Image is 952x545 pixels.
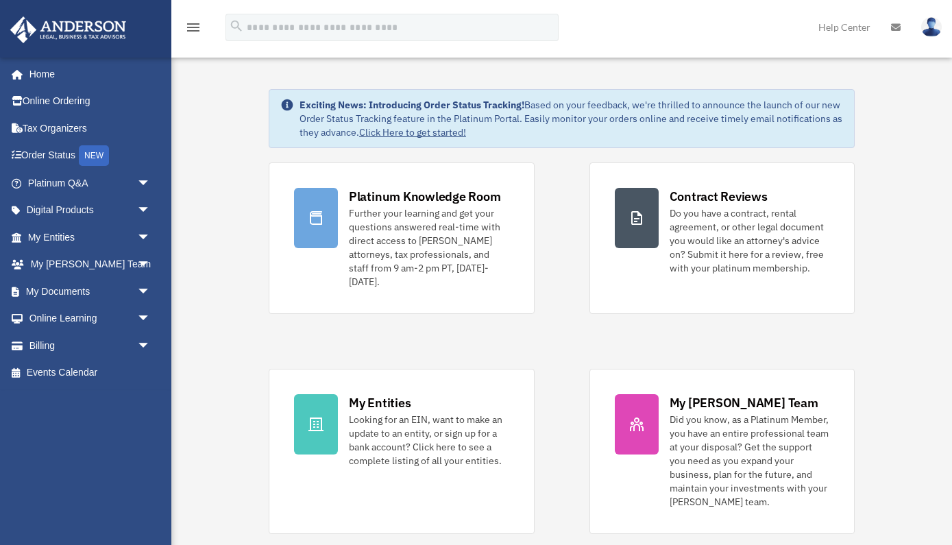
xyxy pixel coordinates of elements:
[670,206,830,275] div: Do you have a contract, rental agreement, or other legal document you would like an attorney's ad...
[349,394,411,411] div: My Entities
[269,369,535,534] a: My Entities Looking for an EIN, want to make an update to an entity, or sign up for a bank accoun...
[300,98,843,139] div: Based on your feedback, we're thrilled to announce the launch of our new Order Status Tracking fe...
[10,114,171,142] a: Tax Organizers
[10,359,171,387] a: Events Calendar
[229,19,244,34] i: search
[10,223,171,251] a: My Entitiesarrow_drop_down
[10,332,171,359] a: Billingarrow_drop_down
[300,99,524,111] strong: Exciting News: Introducing Order Status Tracking!
[589,162,855,314] a: Contract Reviews Do you have a contract, rental agreement, or other legal document you would like...
[137,332,164,360] span: arrow_drop_down
[359,126,466,138] a: Click Here to get started!
[185,19,202,36] i: menu
[349,206,509,289] div: Further your learning and get your questions answered real-time with direct access to [PERSON_NAM...
[10,142,171,170] a: Order StatusNEW
[349,188,501,205] div: Platinum Knowledge Room
[10,197,171,224] a: Digital Productsarrow_drop_down
[79,145,109,166] div: NEW
[6,16,130,43] img: Anderson Advisors Platinum Portal
[137,223,164,252] span: arrow_drop_down
[137,278,164,306] span: arrow_drop_down
[921,17,942,37] img: User Pic
[10,278,171,305] a: My Documentsarrow_drop_down
[10,169,171,197] a: Platinum Q&Aarrow_drop_down
[10,60,164,88] a: Home
[185,24,202,36] a: menu
[137,197,164,225] span: arrow_drop_down
[670,413,830,509] div: Did you know, as a Platinum Member, you have an entire professional team at your disposal? Get th...
[137,251,164,279] span: arrow_drop_down
[269,162,535,314] a: Platinum Knowledge Room Further your learning and get your questions answered real-time with dire...
[670,188,768,205] div: Contract Reviews
[10,305,171,332] a: Online Learningarrow_drop_down
[670,394,818,411] div: My [PERSON_NAME] Team
[589,369,855,534] a: My [PERSON_NAME] Team Did you know, as a Platinum Member, you have an entire professional team at...
[349,413,509,468] div: Looking for an EIN, want to make an update to an entity, or sign up for a bank account? Click her...
[10,251,171,278] a: My [PERSON_NAME] Teamarrow_drop_down
[10,88,171,115] a: Online Ordering
[137,169,164,197] span: arrow_drop_down
[137,305,164,333] span: arrow_drop_down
